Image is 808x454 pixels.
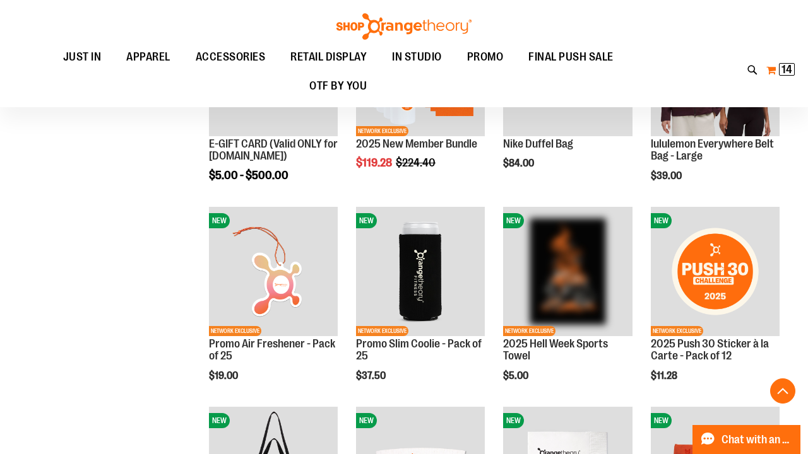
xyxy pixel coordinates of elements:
[503,207,632,337] a: OTF 2025 Hell Week Event RetailNEWNETWORK EXCLUSIVE
[651,370,679,381] span: $11.28
[396,156,437,169] span: $224.40
[209,326,261,336] span: NETWORK EXCLUSIVE
[290,43,367,71] span: RETAIL DISPLAY
[722,434,793,446] span: Chat with an Expert
[278,43,379,72] a: RETAIL DISPLAY
[209,207,338,337] a: Promo Air Freshener - Pack of 25NEWNETWORK EXCLUSIVE
[651,207,780,335] img: 2025 Push 30 Sticker à la Carte - Pack of 12
[645,201,786,414] div: product
[356,337,482,363] a: Promo Slim Coolie - Pack of 25
[209,370,240,381] span: $19.00
[503,337,608,363] a: 2025 Hell Week Sports Towel
[770,378,795,404] button: Back To Top
[651,413,672,428] span: NEW
[183,43,278,71] a: ACCESSORIES
[503,370,530,381] span: $5.00
[356,213,377,228] span: NEW
[497,201,638,414] div: product
[50,43,114,72] a: JUST IN
[467,43,504,71] span: PROMO
[209,169,288,182] span: $5.00 - $500.00
[309,72,367,100] span: OTF BY YOU
[335,13,473,40] img: Shop Orangetheory
[651,170,684,182] span: $39.00
[63,43,102,71] span: JUST IN
[503,326,555,336] span: NETWORK EXCLUSIVE
[503,207,632,335] img: OTF 2025 Hell Week Event Retail
[209,413,230,428] span: NEW
[503,137,573,150] a: Nike Duffel Bag
[196,43,266,71] span: ACCESSORIES
[209,207,338,335] img: Promo Air Freshener - Pack of 25
[503,158,536,169] span: $84.00
[209,213,230,228] span: NEW
[651,207,780,337] a: 2025 Push 30 Sticker à la Carte - Pack of 12NEWNETWORK EXCLUSIVE
[356,156,394,169] span: $119.28
[651,326,703,336] span: NETWORK EXCLUSIVE
[379,43,454,72] a: IN STUDIO
[392,43,442,71] span: IN STUDIO
[209,137,338,163] a: E-GIFT CARD (Valid ONLY for [DOMAIN_NAME])
[503,413,524,428] span: NEW
[651,137,774,163] a: lululemon Everywhere Belt Bag - Large
[503,213,524,228] span: NEW
[203,1,344,214] div: product
[356,207,485,337] a: Promo Slim Coolie - Pack of 25NEWNETWORK EXCLUSIVE
[350,201,491,414] div: product
[516,43,626,72] a: FINAL PUSH SALE
[645,1,786,214] div: product
[126,43,170,71] span: APPAREL
[203,201,344,414] div: product
[209,337,335,363] a: Promo Air Freshener - Pack of 25
[454,43,516,72] a: PROMO
[356,126,408,136] span: NETWORK EXCLUSIVE
[297,72,379,101] a: OTF BY YOU
[114,43,183,72] a: APPAREL
[528,43,614,71] span: FINAL PUSH SALE
[651,213,672,228] span: NEW
[356,326,408,336] span: NETWORK EXCLUSIVE
[356,137,477,150] a: 2025 New Member Bundle
[356,413,377,428] span: NEW
[651,337,769,363] a: 2025 Push 30 Sticker à la Carte - Pack of 12
[356,207,485,335] img: Promo Slim Coolie - Pack of 25
[781,63,792,76] span: 14
[692,425,801,454] button: Chat with an Expert
[356,370,388,381] span: $37.50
